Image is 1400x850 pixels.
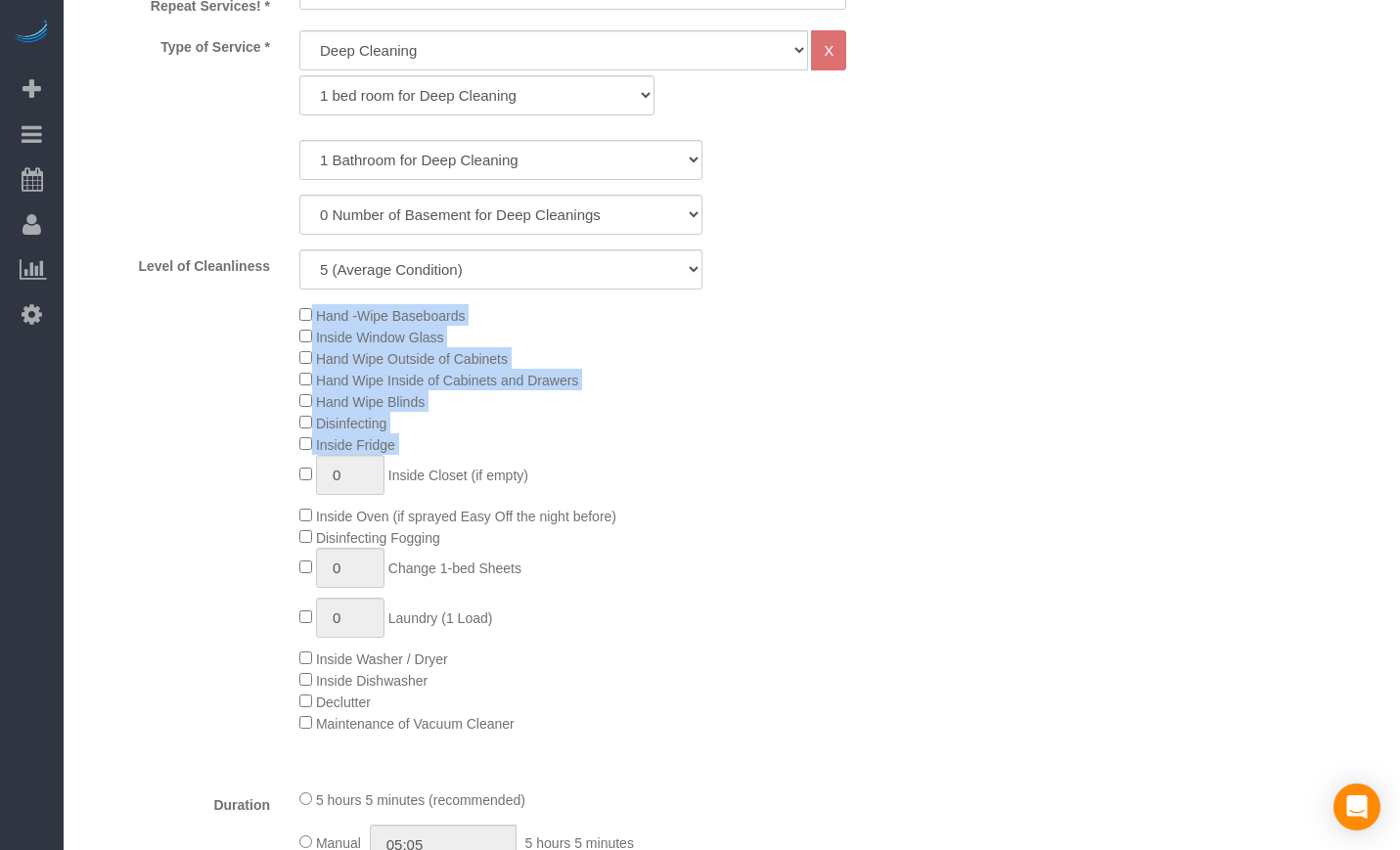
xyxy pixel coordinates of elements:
label: Duration [68,788,285,815]
span: Inside Window Glass [316,330,444,345]
img: Automaid Logo [12,20,51,47]
span: Inside Oven (if sprayed Easy Off the night before) [316,509,616,524]
span: 5 hours 5 minutes (recommended) [316,792,525,808]
span: Hand -Wipe Baseboards [316,308,466,324]
label: Type of Service * [68,30,285,57]
span: Hand Wipe Blinds [316,394,425,410]
span: Disinfecting [316,416,386,431]
span: Inside Fridge [316,437,395,453]
span: Hand Wipe Outside of Cabinets [316,351,508,367]
span: Inside Closet (if empty) [388,468,528,483]
span: Maintenance of Vacuum Cleaner [316,716,515,732]
span: Change 1-bed Sheets [388,560,521,576]
span: Inside Dishwasher [316,673,428,689]
span: Disinfecting Fogging [316,530,440,546]
span: Inside Washer / Dryer [316,651,448,667]
span: Laundry (1 Load) [388,610,493,626]
div: Open Intercom Messenger [1333,783,1380,830]
span: Hand Wipe Inside of Cabinets and Drawers [316,373,578,388]
label: Level of Cleanliness [68,249,285,276]
span: Declutter [316,694,371,710]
